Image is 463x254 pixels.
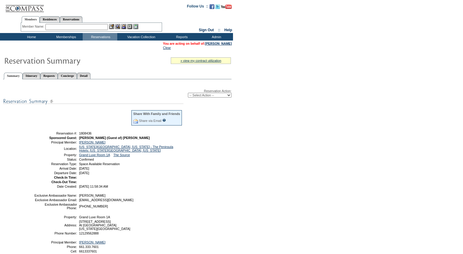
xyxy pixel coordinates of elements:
[79,240,106,244] a: [PERSON_NAME]
[79,132,92,135] span: 1808436
[34,132,77,135] td: Reservation #:
[139,119,161,122] a: Share via Email
[54,176,77,179] strong: Check-In Time:
[23,73,40,79] a: Itinerary
[3,89,231,98] div: Reservation Action:
[115,24,120,29] img: View
[133,24,138,29] img: b_calculator.gif
[34,158,77,161] td: Status:
[79,231,99,235] span: 12129562888
[34,194,77,197] td: Exclusive Ambassador Name:
[162,119,166,122] input: What is this?
[163,46,171,50] a: Clear
[79,215,110,219] span: Grand Luxe Room 1A
[221,5,232,9] img: Subscribe to our YouTube Channel
[34,198,77,202] td: Exclusive Ambassador Email:
[79,198,133,202] span: [EMAIL_ADDRESS][DOMAIN_NAME]
[51,180,77,184] strong: Check-Out Time:
[121,24,126,29] img: Impersonate
[79,171,89,175] span: [DATE]
[79,167,89,170] span: [DATE]
[221,6,232,10] a: Subscribe to our YouTube Channel
[34,231,77,235] td: Phone Number:
[34,185,77,188] td: Date Created:
[34,171,77,175] td: Departure Date:
[163,42,232,45] span: You are acting on behalf of:
[164,33,198,41] td: Reports
[34,249,77,253] td: Cell:
[49,136,77,140] strong: Sponsored Guest:
[77,73,91,79] a: Detail
[79,185,108,188] span: [DATE] 11:58:34 AM
[34,220,77,231] td: Address:
[4,54,124,66] img: Reservaton Summary
[210,6,214,10] a: Become our fan on Facebook
[180,59,221,62] a: » view my contract utilization
[127,24,132,29] img: Reservations
[133,112,180,116] div: Share With Family and Friends
[58,73,77,79] a: Concierge
[3,98,183,105] img: subTtlResSummary.gif
[34,162,77,166] td: Reservation Type:
[34,215,77,219] td: Property:
[34,167,77,170] td: Arrival Date:
[48,33,83,41] td: Memberships
[34,141,77,144] td: Principal Member:
[40,73,58,79] a: Requests
[40,16,60,23] a: Residences
[117,33,164,41] td: Vacation Collection
[109,24,114,29] img: b_edit.gif
[83,33,117,41] td: Reservations
[34,153,77,157] td: Property:
[79,158,94,161] span: Confirmed
[215,4,220,9] img: Follow us on Twitter
[34,145,77,152] td: Location:
[79,162,120,166] span: Space Available Reservation
[79,145,173,152] a: [US_STATE][GEOGRAPHIC_DATA], [US_STATE] - The Peninsula Hotels: [US_STATE][GEOGRAPHIC_DATA], [US_...
[199,28,214,32] a: Sign Out
[198,33,233,41] td: Admin
[224,28,232,32] a: Help
[210,4,214,9] img: Become our fan on Facebook
[79,194,106,197] span: [PERSON_NAME]
[22,24,45,29] div: Member Name:
[205,42,232,45] a: [PERSON_NAME]
[22,16,40,23] a: Members
[34,245,77,249] td: Phone:
[79,153,110,157] a: Grand Luxe Room 1A
[14,33,48,41] td: Home
[4,73,23,79] a: Summary
[34,240,77,244] td: Principal Member:
[79,204,108,208] span: [PHONE_NUMBER]
[187,4,208,11] td: Follow Us ::
[79,136,150,140] span: [PERSON_NAME] (Guest of) [PERSON_NAME]
[34,203,77,210] td: Exclusive Ambassador Phone:
[60,16,82,23] a: Reservations
[218,28,220,32] span: ::
[215,6,220,10] a: Follow us on Twitter
[79,220,130,231] span: [STREET_ADDRESS] At [GEOGRAPHIC_DATA]. [US_STATE][GEOGRAPHIC_DATA]
[79,245,99,249] span: 661.333.7601
[79,141,106,144] a: [PERSON_NAME]
[113,153,130,157] a: The Source
[79,249,97,253] span: 6613337601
